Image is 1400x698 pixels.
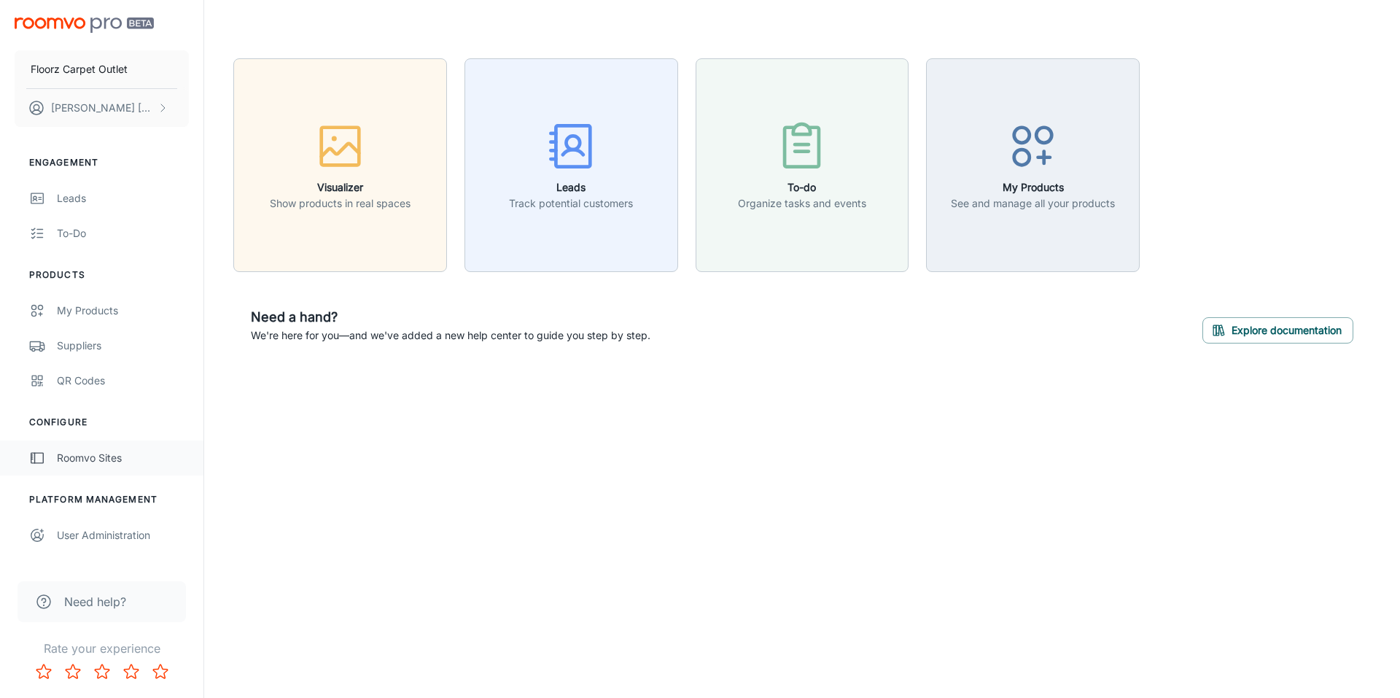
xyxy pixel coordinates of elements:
a: My ProductsSee and manage all your products [926,157,1140,171]
a: To-doOrganize tasks and events [696,157,909,171]
button: VisualizerShow products in real spaces [233,58,447,272]
div: My Products [57,303,189,319]
div: Leads [57,190,189,206]
div: Suppliers [57,338,189,354]
h6: Need a hand? [251,307,650,327]
h6: Leads [509,179,633,195]
h6: To-do [738,179,866,195]
a: Explore documentation [1202,322,1353,336]
p: See and manage all your products [951,195,1115,212]
a: LeadsTrack potential customers [464,157,678,171]
button: Explore documentation [1202,317,1353,344]
img: Roomvo PRO Beta [15,18,154,33]
div: QR Codes [57,373,189,389]
p: Track potential customers [509,195,633,212]
button: To-doOrganize tasks and events [696,58,909,272]
h6: Visualizer [270,179,411,195]
button: [PERSON_NAME] [PERSON_NAME] [15,89,189,127]
button: My ProductsSee and manage all your products [926,58,1140,272]
p: We're here for you—and we've added a new help center to guide you step by step. [251,327,650,344]
p: Floorz Carpet Outlet [31,61,128,77]
button: LeadsTrack potential customers [464,58,678,272]
p: Show products in real spaces [270,195,411,212]
p: [PERSON_NAME] [PERSON_NAME] [51,100,154,116]
button: Floorz Carpet Outlet [15,50,189,88]
h6: My Products [951,179,1115,195]
div: To-do [57,225,189,241]
p: Organize tasks and events [738,195,866,212]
